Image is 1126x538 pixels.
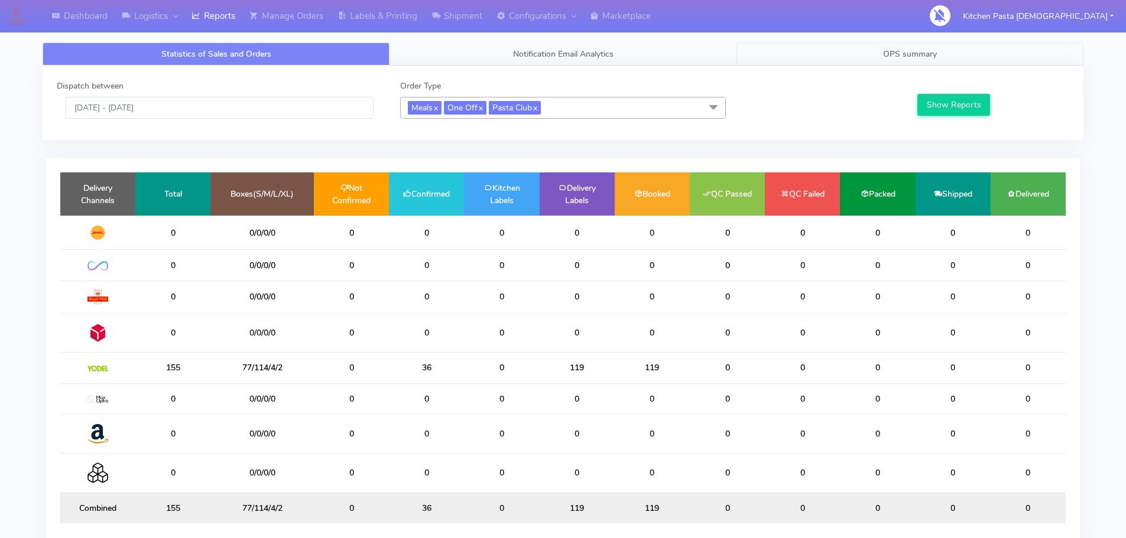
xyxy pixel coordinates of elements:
td: 0 [690,414,765,453]
td: 77/114/4/2 [210,493,314,523]
td: 0 [765,281,840,313]
td: Confirmed [389,172,464,216]
span: Notification Email Analytics [513,48,614,60]
td: 0 [389,281,464,313]
td: 0 [615,281,690,313]
label: Order Type [400,80,441,92]
td: Delivery Channels [60,172,135,216]
td: 0 [690,383,765,414]
td: Shipped [916,172,991,216]
td: 0 [991,216,1066,250]
td: Delivered [991,172,1066,216]
td: 0 [765,383,840,414]
a: x [478,101,483,113]
td: Not Confirmed [314,172,389,216]
td: 0 [991,414,1066,453]
td: 0 [765,313,840,352]
td: 0 [615,414,690,453]
td: 0 [690,281,765,313]
span: Meals [408,101,442,115]
td: 0 [840,414,915,453]
button: Kitchen Pasta [DEMOGRAPHIC_DATA] [954,4,1122,28]
span: Pasta Club [489,101,541,115]
td: 36 [389,493,464,523]
td: Boxes(S/M/L/XL) [210,172,314,216]
td: 0 [690,353,765,383]
td: 0 [991,383,1066,414]
span: One Off [444,101,486,115]
td: 0 [615,454,690,493]
td: 0 [916,313,991,352]
td: 0 [389,216,464,250]
td: 0 [314,353,389,383]
td: 0 [464,454,539,493]
td: 0 [540,281,615,313]
td: 0/0/0/0 [210,414,314,453]
td: 0 [540,454,615,493]
td: 36 [389,353,464,383]
td: 0 [135,216,210,250]
td: 0 [389,383,464,414]
label: Dispatch between [57,80,124,92]
td: 155 [135,353,210,383]
span: Statistics of Sales and Orders [161,48,271,60]
td: Booked [615,172,690,216]
img: DPD [87,322,108,343]
td: 119 [615,493,690,523]
td: 0 [916,353,991,383]
td: 0 [615,250,690,281]
td: 0 [765,414,840,453]
img: Yodel [87,366,108,371]
td: 0 [916,454,991,493]
img: OnFleet [87,261,108,271]
td: 0 [840,281,915,313]
td: QC Passed [690,172,765,216]
td: 0 [840,454,915,493]
td: 0 [840,216,915,250]
button: Show Reports [917,94,990,116]
td: 0 [690,216,765,250]
td: 119 [540,353,615,383]
td: 0/0/0/0 [210,216,314,250]
td: 0 [540,414,615,453]
td: 0 [389,454,464,493]
img: Royal Mail [87,290,108,304]
td: 0 [765,493,840,523]
td: 0 [464,493,539,523]
td: 0 [690,493,765,523]
a: x [532,101,537,113]
input: Pick the Daterange [66,97,374,119]
td: 0 [991,250,1066,281]
td: 0 [991,454,1066,493]
ul: Tabs [43,43,1083,66]
td: 0 [765,454,840,493]
td: 0 [464,383,539,414]
td: 0 [840,313,915,352]
td: 0 [991,313,1066,352]
td: Packed [840,172,915,216]
td: 0 [314,383,389,414]
td: 0 [389,313,464,352]
td: Kitchen Labels [464,172,539,216]
td: 0 [540,313,615,352]
td: 0 [765,353,840,383]
td: 0 [135,414,210,453]
td: 0 [615,383,690,414]
td: 0 [840,493,915,523]
td: 0 [389,414,464,453]
td: 0 [765,250,840,281]
td: 0/0/0/0 [210,250,314,281]
td: 0 [916,493,991,523]
td: 0 [540,216,615,250]
td: Total [135,172,210,216]
td: 0/0/0/0 [210,281,314,313]
span: OPS summary [883,48,937,60]
img: Collection [87,462,108,483]
td: 155 [135,493,210,523]
td: 0 [765,216,840,250]
td: 0 [690,313,765,352]
td: 0 [464,250,539,281]
td: 119 [540,493,615,523]
a: x [433,101,438,113]
td: 0 [135,250,210,281]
